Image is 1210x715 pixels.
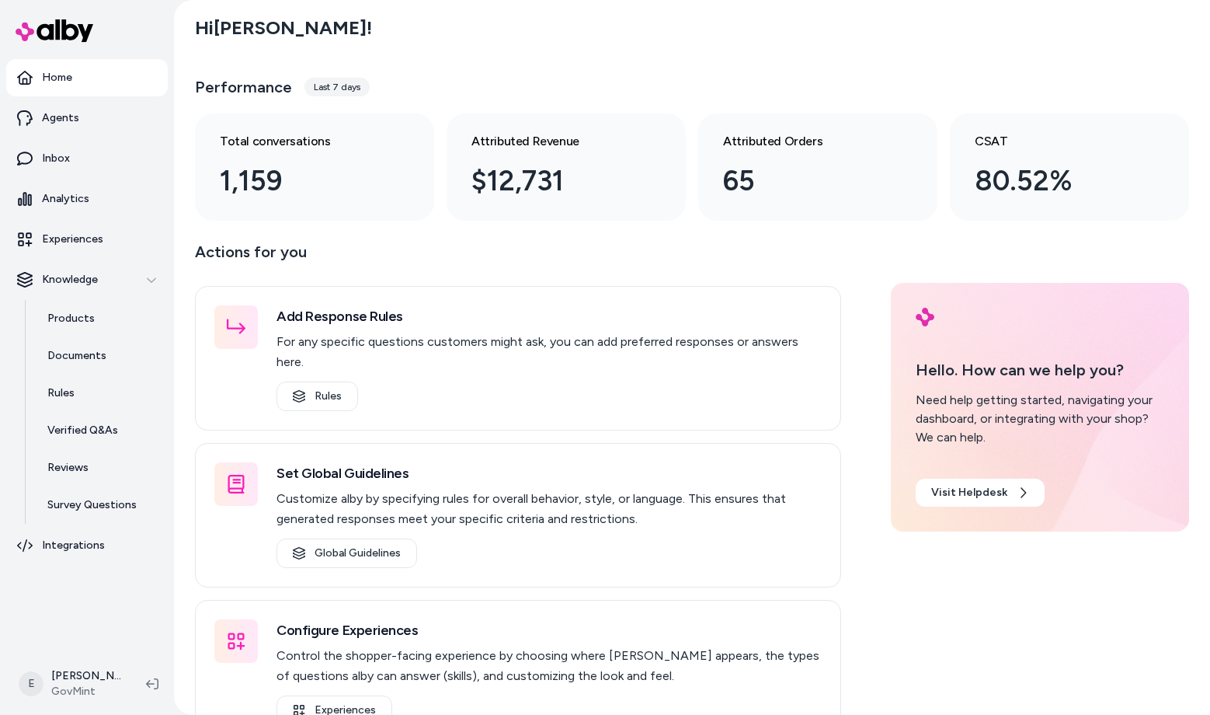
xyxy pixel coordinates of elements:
[276,646,822,686] p: Control the shopper-facing experience by choosing where [PERSON_NAME] appears, the types of quest...
[916,308,934,326] img: alby Logo
[220,160,384,202] div: 1,159
[42,110,79,126] p: Agents
[195,239,841,277] p: Actions for you
[42,538,105,553] p: Integrations
[47,385,75,401] p: Rules
[32,375,168,412] a: Rules
[16,19,93,42] img: alby Logo
[42,191,89,207] p: Analytics
[32,487,168,524] a: Survey Questions
[916,479,1045,507] a: Visit Helpdesk
[47,311,95,326] p: Products
[447,113,686,221] a: Attributed Revenue $12,731
[698,113,937,221] a: Attributed Orders 65
[51,668,121,684] p: [PERSON_NAME]
[19,671,43,696] span: E
[42,151,70,166] p: Inbox
[42,70,72,85] p: Home
[6,180,168,218] a: Analytics
[975,132,1139,151] h3: CSAT
[32,412,168,449] a: Verified Q&As
[950,113,1189,221] a: CSAT 80.52%
[195,76,292,98] h3: Performance
[47,460,89,476] p: Reviews
[51,684,121,699] span: GovMint
[471,132,636,151] h3: Attributed Revenue
[6,261,168,298] button: Knowledge
[276,332,822,372] p: For any specific questions customers might ask, you can add preferred responses or answers here.
[47,348,106,364] p: Documents
[47,497,137,513] p: Survey Questions
[471,160,636,202] div: $12,731
[6,99,168,137] a: Agents
[32,300,168,337] a: Products
[723,160,888,202] div: 65
[32,337,168,375] a: Documents
[975,160,1139,202] div: 80.52%
[276,305,822,327] h3: Add Response Rules
[276,489,822,529] p: Customize alby by specifying rules for overall behavior, style, or language. This ensures that ge...
[276,619,822,641] h3: Configure Experiences
[6,140,168,177] a: Inbox
[9,659,134,709] button: E[PERSON_NAME]GovMint
[195,113,434,221] a: Total conversations 1,159
[42,272,98,288] p: Knowledge
[276,382,358,411] a: Rules
[32,449,168,487] a: Reviews
[723,132,888,151] h3: Attributed Orders
[6,221,168,258] a: Experiences
[916,391,1164,447] div: Need help getting started, navigating your dashboard, or integrating with your shop? We can help.
[6,527,168,564] a: Integrations
[47,423,118,438] p: Verified Q&As
[276,462,822,484] h3: Set Global Guidelines
[195,16,372,40] h2: Hi [PERSON_NAME] !
[220,132,384,151] h3: Total conversations
[304,78,370,96] div: Last 7 days
[42,232,103,247] p: Experiences
[916,358,1164,382] p: Hello. How can we help you?
[276,539,417,568] a: Global Guidelines
[6,59,168,96] a: Home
